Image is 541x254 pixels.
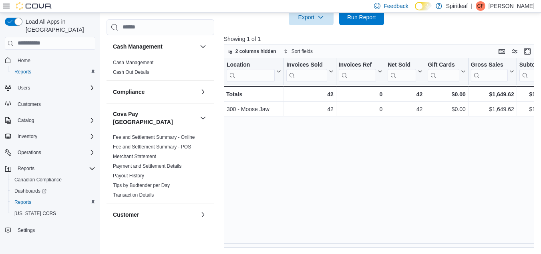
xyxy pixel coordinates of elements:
button: Reports [2,163,99,174]
span: Dashboards [14,188,46,194]
span: Customers [14,99,95,109]
img: Cova [16,2,52,10]
button: Gross Sales [471,61,514,81]
h3: Cash Management [113,42,163,50]
span: Canadian Compliance [11,175,95,185]
div: Gift Card Sales [428,61,459,81]
a: Transaction Details [113,192,154,197]
span: Reports [14,164,95,173]
h3: Cova Pay [GEOGRAPHIC_DATA] [113,110,197,126]
span: Inventory [18,133,37,140]
button: Export [289,9,334,25]
span: Home [14,55,95,65]
button: Inventory [2,131,99,142]
a: Payout History [113,173,144,178]
button: Customer [113,210,197,218]
span: Catalog [14,116,95,125]
a: Cash Out Details [113,69,149,75]
span: Reports [11,197,95,207]
a: Cash Management [113,59,153,65]
button: [US_STATE] CCRS [8,208,99,219]
a: Dashboards [8,185,99,197]
div: Chelsea F [476,1,485,11]
button: Net Sold [388,61,422,81]
button: Catalog [2,115,99,126]
div: Totals [226,89,281,99]
div: Cash Management [107,57,214,80]
div: Cova Pay [GEOGRAPHIC_DATA] [107,132,214,203]
a: Tips by Budtender per Day [113,182,170,188]
span: Home [18,57,30,64]
a: Reports [11,67,34,77]
a: [US_STATE] CCRS [11,209,59,218]
button: Customers [2,98,99,110]
span: Reports [14,199,31,205]
span: Feedback [384,2,408,10]
span: Reports [18,165,34,172]
p: | [471,1,473,11]
span: Export [294,9,329,25]
button: Catalog [14,116,37,125]
button: Cash Management [198,41,208,51]
h3: Customer [113,210,139,218]
button: Reports [14,164,38,173]
a: Payment and Settlement Details [113,163,181,169]
span: Dashboards [11,186,95,196]
button: Display options [510,47,519,56]
span: Users [14,83,95,93]
h3: Compliance [113,87,145,96]
span: Operations [14,148,95,157]
span: Sort fields [292,48,313,55]
p: [PERSON_NAME] [489,1,535,11]
button: Gift Cards [428,61,466,81]
button: Reports [8,197,99,208]
a: Canadian Compliance [11,175,65,185]
a: Reports [11,197,34,207]
div: 0 [339,104,382,114]
div: 42 [286,104,333,114]
span: [US_STATE] CCRS [14,210,56,217]
div: Gift Cards [428,61,459,69]
button: Sort fields [280,47,316,56]
span: Settings [14,225,95,235]
span: Users [18,85,30,91]
div: Invoices Sold [286,61,327,81]
div: 300 - Moose Jaw [227,104,281,114]
button: Cova Pay [GEOGRAPHIC_DATA] [198,113,208,122]
input: Dark Mode [415,2,432,10]
span: CF [477,1,484,11]
button: Customer [198,209,208,219]
span: Customers [18,101,41,108]
span: Cash Out Details [113,69,149,75]
button: Settings [2,224,99,236]
a: Settings [14,226,38,235]
button: Invoices Ref [339,61,382,81]
span: Canadian Compliance [14,177,62,183]
button: Compliance [113,87,197,96]
div: Invoices Ref [339,61,376,81]
button: Inventory [14,132,40,141]
button: Keyboard shortcuts [497,47,507,56]
span: Load All Apps in [GEOGRAPHIC_DATA] [22,18,95,34]
button: Reports [8,66,99,77]
span: Fee and Settlement Summary - POS [113,143,191,150]
span: Operations [18,149,41,156]
span: Fee and Settlement Summary - Online [113,134,195,140]
div: Gross Sales [471,61,508,81]
div: $0.00 [428,104,466,114]
div: 42 [388,89,422,99]
a: Fee and Settlement Summary - Online [113,134,195,140]
button: Enter fullscreen [523,47,532,56]
p: Showing 1 of 1 [224,35,537,43]
span: Catalog [18,117,34,124]
span: 2 columns hidden [235,48,276,55]
span: Payment and Settlement Details [113,163,181,169]
div: $1,649.62 [471,104,514,114]
a: Dashboards [11,186,50,196]
a: Merchant Statement [113,153,156,159]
